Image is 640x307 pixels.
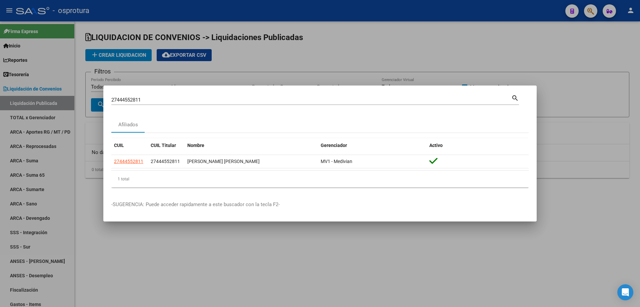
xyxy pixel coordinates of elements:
datatable-header-cell: CUIL Titular [148,138,185,153]
p: -SUGERENCIA: Puede acceder rapidamente a este buscador con la tecla F2- [111,201,529,208]
mat-icon: search [511,94,519,102]
span: Nombre [187,143,204,148]
div: Open Intercom Messenger [617,284,633,300]
datatable-header-cell: Activo [427,138,529,153]
datatable-header-cell: CUIL [111,138,148,153]
span: MV1 - Medivian [321,159,352,164]
datatable-header-cell: Gerenciador [318,138,427,153]
span: CUIL Titular [151,143,176,148]
div: Afiliados [118,121,138,129]
datatable-header-cell: Nombre [185,138,318,153]
span: Gerenciador [321,143,347,148]
span: 27444552811 [151,159,180,164]
div: [PERSON_NAME] [PERSON_NAME] [187,158,315,165]
div: 1 total [111,171,529,187]
span: 27444552811 [114,159,143,164]
span: CUIL [114,143,124,148]
span: Activo [429,143,443,148]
